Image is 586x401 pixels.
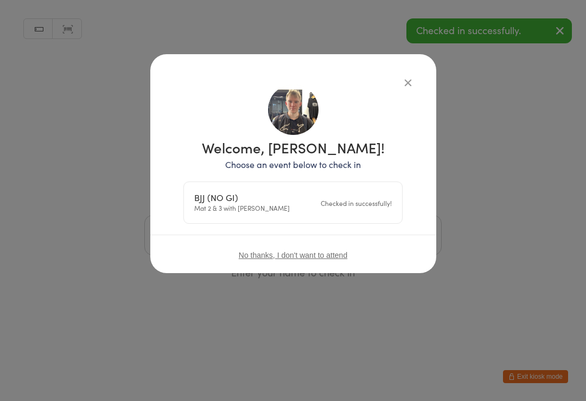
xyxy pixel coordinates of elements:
p: Choose an event below to check in [183,158,403,171]
div: Mat 2 & 3 with [PERSON_NAME] [194,192,290,213]
div: BJJ (NO GI) [194,192,290,203]
button: No thanks, I don't want to attend [239,251,347,260]
div: Checked in successfully! [321,198,392,208]
img: image1704496806.png [268,85,319,135]
h1: Welcome, [PERSON_NAME]! [183,140,403,154]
